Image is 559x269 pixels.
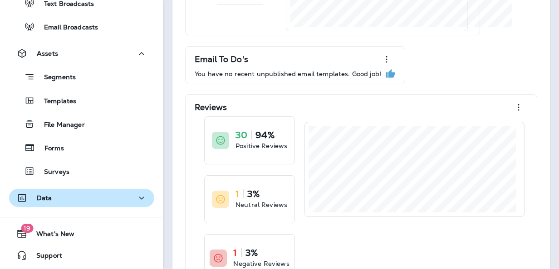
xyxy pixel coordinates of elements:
button: Data [9,189,154,207]
p: Neutral Reviews [235,200,287,209]
p: You have no recent unpublished email templates. Good job! [195,70,381,77]
p: 3% [247,189,260,198]
span: What's New [27,230,74,241]
p: 30 [235,130,247,139]
button: File Manager [9,115,154,134]
p: Segments [35,73,76,82]
p: Email Broadcasts [35,24,98,32]
button: Support [9,246,154,264]
p: Positive Reviews [235,141,287,150]
button: Segments [9,67,154,86]
span: Support [27,252,62,263]
p: Data [37,194,52,202]
p: Email To Do's [195,55,248,64]
p: Templates [35,97,76,106]
p: File Manager [35,121,85,130]
p: 3% [245,248,258,257]
p: Reviews [195,103,227,112]
p: 94% [255,130,274,139]
p: 1 [233,248,237,257]
button: Templates [9,91,154,110]
p: Assets [37,50,58,57]
p: Forms [35,144,64,153]
button: Email Broadcasts [9,17,154,36]
span: 19 [21,224,33,233]
button: Forms [9,138,154,157]
button: Surveys [9,162,154,181]
button: Assets [9,44,154,62]
p: 1 [235,189,239,198]
p: Negative Reviews [233,259,289,268]
button: 19What's New [9,225,154,243]
p: Surveys [35,168,69,177]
